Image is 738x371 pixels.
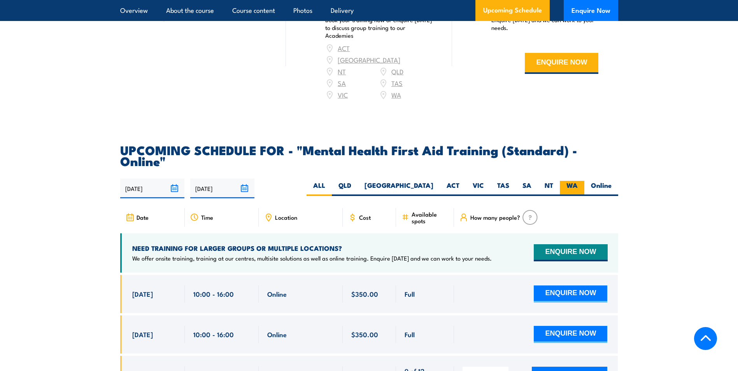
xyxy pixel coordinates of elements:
button: ENQUIRE NOW [525,53,598,74]
button: ENQUIRE NOW [534,285,607,303]
button: ENQUIRE NOW [534,326,607,343]
span: $350.00 [351,289,378,298]
h2: UPCOMING SCHEDULE FOR - "Mental Health First Aid Training (Standard) - Online" [120,144,618,166]
span: Available spots [412,211,449,224]
span: Time [201,214,213,220]
p: Book your training now or enquire [DATE] to discuss group training to our Academies [325,16,433,39]
span: How many people? [470,214,520,220]
label: WA [560,181,584,196]
label: VIC [466,181,491,196]
span: Date [137,214,149,220]
label: Online [584,181,618,196]
button: ENQUIRE NOW [534,244,607,261]
label: ACT [440,181,466,196]
input: To date [190,178,254,198]
span: 10:00 - 16:00 [193,289,234,298]
span: Online [267,289,287,298]
h4: NEED TRAINING FOR LARGER GROUPS OR MULTIPLE LOCATIONS? [132,244,492,252]
span: Full [405,330,415,339]
label: [GEOGRAPHIC_DATA] [358,181,440,196]
input: From date [120,178,184,198]
p: Enquire [DATE] and we can work to your needs. [491,16,599,31]
span: 10:00 - 16:00 [193,330,234,339]
span: Online [267,330,287,339]
label: QLD [332,181,358,196]
label: SA [516,181,538,196]
label: TAS [491,181,516,196]
span: $350.00 [351,330,378,339]
label: ALL [307,181,332,196]
span: [DATE] [132,289,153,298]
span: Full [405,289,415,298]
span: Cost [359,214,371,220]
p: We offer onsite training, training at our centres, multisite solutions as well as online training... [132,254,492,262]
span: [DATE] [132,330,153,339]
span: Location [275,214,297,220]
label: NT [538,181,560,196]
a: Online [172,12,191,21]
